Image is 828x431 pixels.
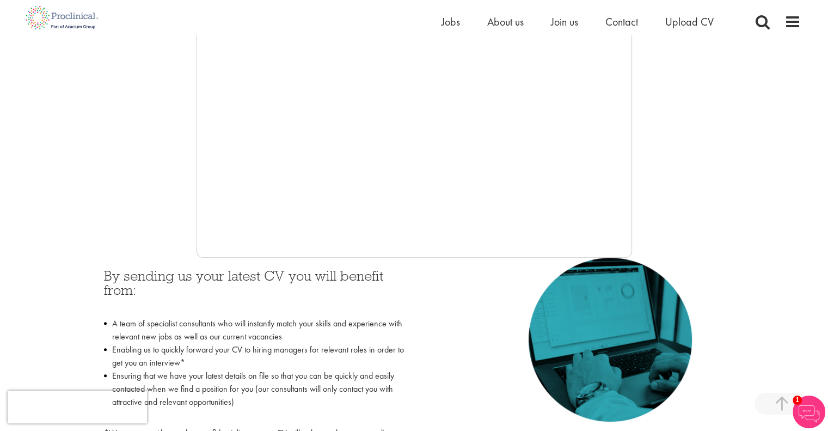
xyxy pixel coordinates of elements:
a: Upload CV [665,15,714,29]
li: Enabling us to quickly forward your CV to hiring managers for relevant roles in order to get you ... [104,343,406,369]
li: Ensuring that we have your latest details on file so that you can be quickly and easily contacted... [104,369,406,422]
a: Contact [605,15,638,29]
h3: By sending us your latest CV you will benefit from: [104,269,406,312]
a: About us [487,15,524,29]
a: Jobs [441,15,460,29]
a: Join us [551,15,578,29]
span: 1 [793,396,802,405]
img: Chatbot [793,396,825,428]
li: A team of specialist consultants who will instantly match your skills and experience with relevan... [104,317,406,343]
iframe: reCAPTCHA [8,391,147,423]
